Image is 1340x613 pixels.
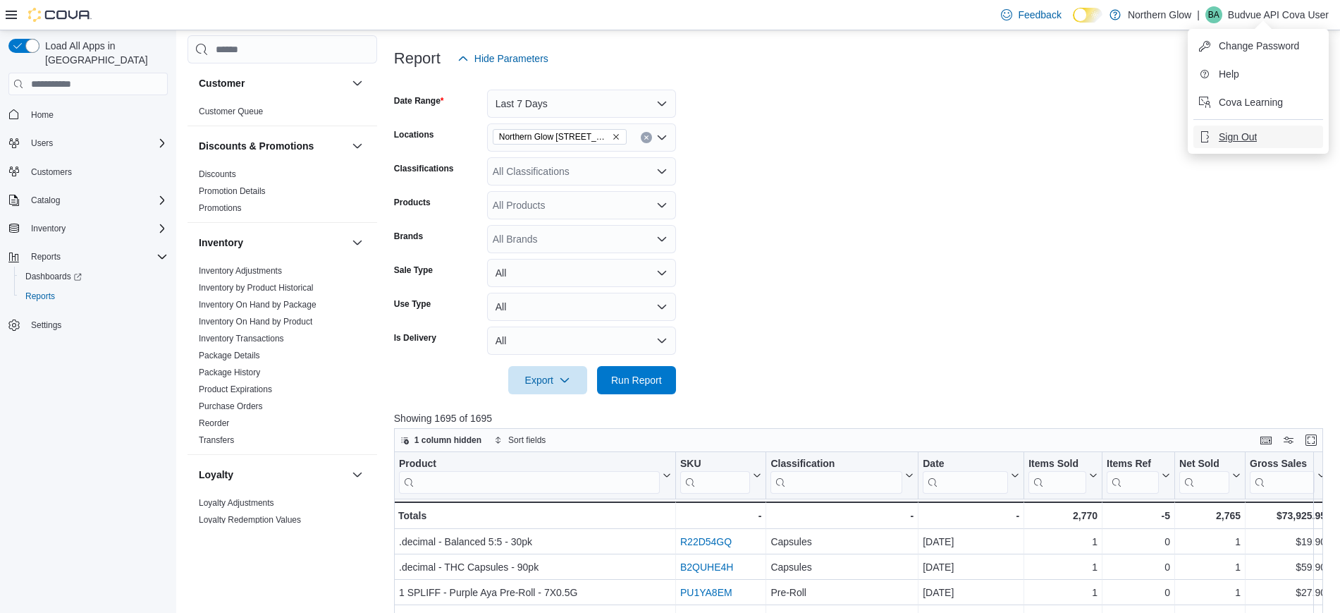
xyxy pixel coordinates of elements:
[3,104,173,124] button: Home
[1179,507,1241,524] div: 2,765
[680,458,750,471] div: SKU
[31,223,66,234] span: Inventory
[3,315,173,335] button: Settings
[199,186,266,197] span: Promotion Details
[399,559,671,576] div: .decimal - THC Capsules - 90pk
[1219,95,1283,109] span: Cova Learning
[25,248,168,265] span: Reports
[199,202,242,214] span: Promotions
[488,432,551,449] button: Sort fields
[199,266,282,276] a: Inventory Adjustments
[349,234,366,251] button: Inventory
[770,559,914,576] div: Capsules
[199,316,312,327] span: Inventory On Hand by Product
[199,139,314,153] h3: Discounts & Promotions
[39,39,168,67] span: Load All Apps in [GEOGRAPHIC_DATA]
[612,133,620,141] button: Remove Northern Glow 540 Arthur St from selection in this group
[199,384,272,394] a: Product Expirations
[20,268,87,285] a: Dashboards
[199,236,243,250] h3: Inventory
[1179,585,1241,602] div: 1
[199,435,234,445] a: Transfers
[414,435,481,446] span: 1 column hidden
[25,192,66,209] button: Catalog
[641,132,652,143] button: Clear input
[394,129,434,140] label: Locations
[1107,458,1159,494] div: Items Ref
[1193,126,1323,148] button: Sign Out
[31,320,61,331] span: Settings
[1250,507,1326,524] div: $73,925.95
[1193,35,1323,57] button: Change Password
[199,435,234,446] span: Transfers
[199,351,260,360] a: Package Details
[1107,507,1170,524] div: -5
[199,76,245,90] h3: Customer
[1028,585,1098,602] div: 1
[680,537,732,548] a: R22D54GQ
[199,169,236,179] a: Discounts
[1258,432,1274,449] button: Keyboard shortcuts
[1219,39,1299,53] span: Change Password
[199,333,284,344] span: Inventory Transactions
[1107,458,1159,471] div: Items Ref
[487,293,676,321] button: All
[395,432,487,449] button: 1 column hidden
[499,130,609,144] span: Northern Glow [STREET_ADDRESS][PERSON_NAME]
[680,507,761,524] div: -
[3,190,173,210] button: Catalog
[656,166,668,177] button: Open list of options
[199,169,236,180] span: Discounts
[199,497,274,509] span: Loyalty Adjustments
[399,458,671,494] button: Product
[1107,534,1170,551] div: 0
[487,327,676,355] button: All
[508,435,546,446] span: Sort fields
[680,458,750,494] div: SKU URL
[1250,458,1326,494] button: Gross Sales
[25,105,168,123] span: Home
[1028,458,1098,494] button: Items Sold
[394,231,423,242] label: Brands
[25,163,168,181] span: Customers
[25,164,78,181] a: Customers
[923,458,1008,471] div: Date
[25,135,59,152] button: Users
[1303,432,1320,449] button: Enter fullscreen
[399,458,660,494] div: Product
[1205,6,1222,23] div: Budvue API Cova User
[923,534,1019,551] div: [DATE]
[3,247,173,267] button: Reports
[199,203,242,213] a: Promotions
[394,298,431,310] label: Use Type
[349,138,366,154] button: Discounts & Promotions
[1250,458,1315,494] div: Gross Sales
[680,562,733,573] a: B2QUHE4H
[399,585,671,602] div: 1 SPLIFF - Purple Aya Pre-Roll - 7X0.5G
[31,195,60,206] span: Catalog
[1073,8,1102,23] input: Dark Mode
[394,50,441,67] h3: Report
[995,1,1067,29] a: Feedback
[399,534,671,551] div: .decimal - Balanced 5:5 - 30pk
[199,384,272,395] span: Product Expirations
[1193,63,1323,85] button: Help
[188,166,377,222] div: Discounts & Promotions
[31,166,72,178] span: Customers
[656,200,668,211] button: Open list of options
[188,494,377,534] div: Loyalty
[25,248,66,265] button: Reports
[1179,458,1229,471] div: Net Sold
[199,282,314,293] span: Inventory by Product Historical
[1208,6,1219,23] span: BA
[493,129,627,145] span: Northern Glow 540 Arthur St
[25,135,168,152] span: Users
[1219,67,1239,81] span: Help
[1028,534,1098,551] div: 1
[517,366,579,394] span: Export
[31,109,54,121] span: Home
[1107,585,1170,602] div: 0
[25,317,67,334] a: Settings
[1179,458,1229,494] div: Net Sold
